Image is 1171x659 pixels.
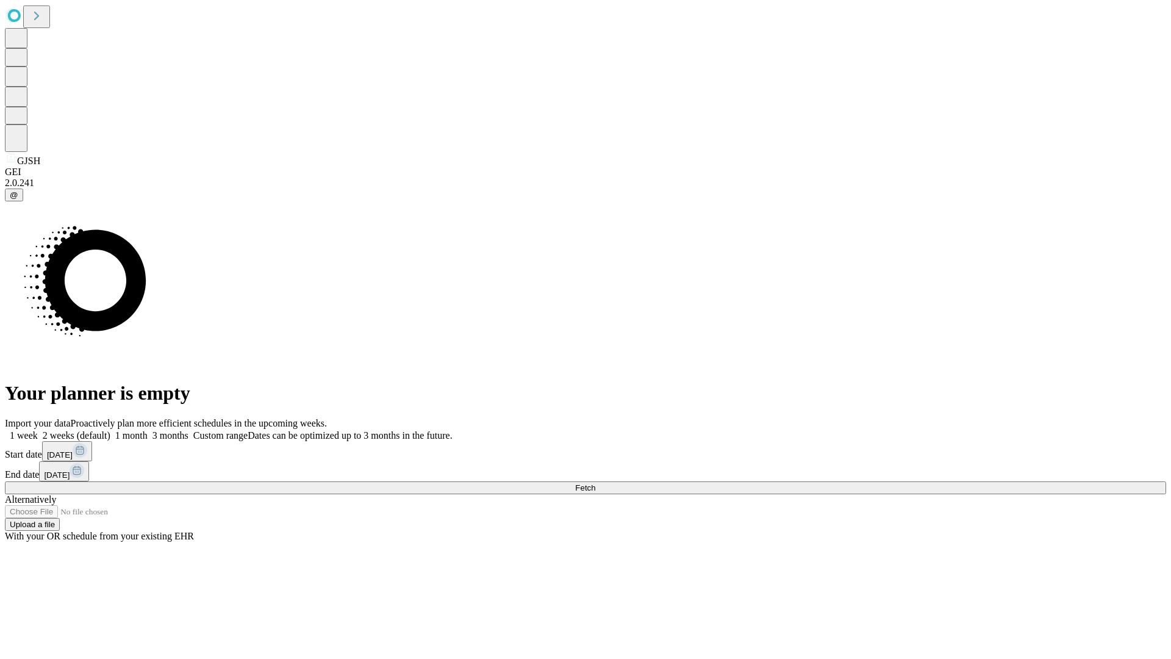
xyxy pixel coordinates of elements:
span: Dates can be optimized up to 3 months in the future. [248,430,452,441]
button: @ [5,189,23,201]
span: 2 weeks (default) [43,430,110,441]
span: Alternatively [5,494,56,505]
div: End date [5,461,1166,481]
button: [DATE] [42,441,92,461]
div: 2.0.241 [5,178,1166,189]
span: Proactively plan more efficient schedules in the upcoming weeks. [71,418,327,428]
div: Start date [5,441,1166,461]
span: Import your data [5,418,71,428]
span: Custom range [193,430,248,441]
span: 3 months [152,430,188,441]
span: @ [10,190,18,200]
span: [DATE] [47,450,73,459]
span: Fetch [575,483,595,492]
button: Upload a file [5,518,60,531]
span: 1 month [115,430,148,441]
span: [DATE] [44,470,70,480]
span: 1 week [10,430,38,441]
h1: Your planner is empty [5,382,1166,405]
div: GEI [5,167,1166,178]
span: With your OR schedule from your existing EHR [5,531,194,541]
span: GJSH [17,156,40,166]
button: [DATE] [39,461,89,481]
button: Fetch [5,481,1166,494]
